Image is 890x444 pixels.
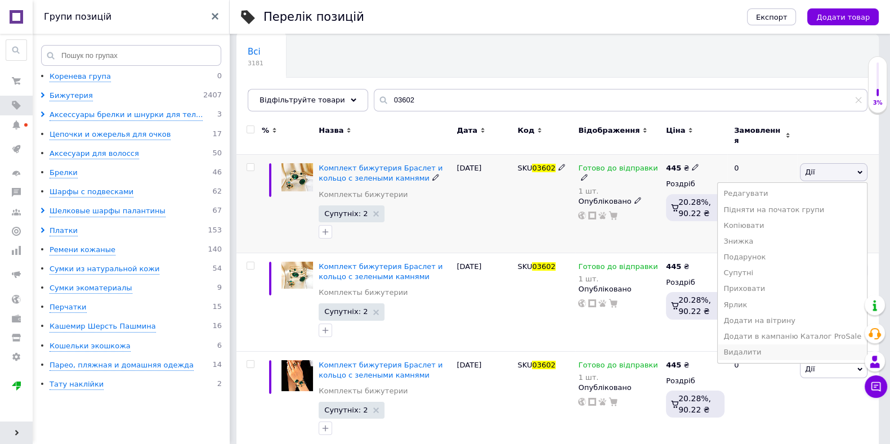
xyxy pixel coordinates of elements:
div: Роздріб [666,376,724,386]
li: Редагувати [718,186,867,201]
li: Підняти на початок групи [718,202,867,218]
span: Всі [248,47,261,57]
a: Комплект бижутерия Браслет и кольцо с зелеными камнями [319,164,442,182]
b: 445 [666,361,681,369]
div: 1 шт. [578,373,658,382]
div: Ремени кожаные [50,245,115,255]
span: 2 [217,379,222,390]
button: Додати товар [807,8,879,25]
li: Додати в кампанію Каталог ProSale [718,329,867,344]
span: 67 [212,206,222,217]
span: Ціна [666,125,685,136]
span: Готово до відправки [578,262,658,274]
input: Пошук по групах [41,45,221,66]
span: Назва [319,125,343,136]
div: Шарфы с подвесками [50,187,133,198]
span: 62 [212,187,222,198]
span: 17 [212,129,222,140]
li: Додати на вітрину [718,313,867,329]
span: Готово до відправки [578,164,658,176]
span: SKU [517,262,532,271]
div: Брелки [50,168,78,178]
span: 03602 [532,262,555,271]
a: Комплекты бижутерии [319,386,408,396]
div: Кошельки экошкожа [50,341,131,352]
li: Копіювати [718,218,867,234]
span: 9 [217,283,222,294]
li: Приховати [718,281,867,297]
span: 50 [212,149,222,159]
div: Опубліковано [578,196,660,207]
span: 54 [212,264,222,275]
span: Відображення [578,125,639,136]
span: 20.28%, 90.22 ₴ [678,394,711,414]
div: [DATE] [454,155,515,253]
div: 1 шт. [578,275,658,283]
img: Комплект бижутерия Браслет и кольцо с зелеными камнями [281,262,313,289]
span: Дії [805,168,815,176]
div: Бижутерия [50,91,93,101]
span: Замовлення [734,125,782,146]
span: 0 [217,71,222,82]
div: Роздріб [666,277,724,288]
span: Супутніх: 2 [324,210,368,217]
div: Опубліковано [578,383,660,393]
div: Цепочки и ожерелья для очков [50,129,171,140]
span: 46 [212,168,222,178]
span: Експорт [756,13,788,21]
div: Перелік позицій [263,11,364,23]
li: Видалити [718,344,867,360]
li: Подарунок [718,249,867,265]
span: 14 [212,360,222,371]
span: 20.28%, 90.22 ₴ [678,198,711,218]
div: 3% [869,99,887,107]
span: 16 [212,321,222,332]
span: 3181 [248,59,263,68]
div: ₴ [666,163,699,173]
span: Дії [805,365,815,373]
input: Пошук по назві позиції, артикулу і пошуковим запитам [374,89,867,111]
button: Експорт [747,8,797,25]
span: % [262,125,269,136]
span: SKU [517,164,532,172]
b: 445 [666,164,681,172]
span: Супутніх: 2 [324,308,368,315]
div: [DATE] [454,253,515,351]
div: Роздріб [666,179,724,189]
div: Опубліковано [578,284,660,294]
span: Супутніх: 2 [324,406,368,414]
span: 2407 [203,91,222,101]
span: Дата [457,125,477,136]
span: 153 [208,226,222,236]
a: Комплект бижутерия Браслет и кольцо с зелеными камнями [319,262,442,281]
span: Відфільтруйте товари [260,96,345,104]
div: Перчатки [50,302,87,313]
div: Платки [50,226,78,236]
div: ₴ [666,360,689,370]
span: 3 [217,110,222,120]
div: Сумки экоматериалы [50,283,132,294]
div: 1 шт. [578,187,660,195]
span: 140 [208,245,222,255]
span: 20.28%, 90.22 ₴ [678,295,711,316]
li: Знижка [718,234,867,249]
span: В наявності [248,89,299,100]
button: Чат з покупцем [865,375,887,398]
a: Комплект бижутерия Браслет и кольцо с зелеными камнями [319,361,442,379]
b: 445 [666,262,681,271]
span: 03602 [532,164,555,172]
span: Додати товар [816,13,870,21]
img: Комплект бижутерия Браслет и кольцо с зелеными камнями [281,163,313,191]
li: Супутні [718,265,867,281]
span: Код [517,125,534,136]
div: Аксессуары брелки и шнурки для тел... [50,110,203,120]
span: 03602 [532,361,555,369]
div: Шелковые шарфы палантины [50,206,166,217]
span: Готово до відправки [578,361,658,373]
div: 0 [727,155,797,253]
li: Ярлик [718,297,867,313]
img: Комплект бижутерия Браслет и кольцо с зелеными камнями [281,360,313,392]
